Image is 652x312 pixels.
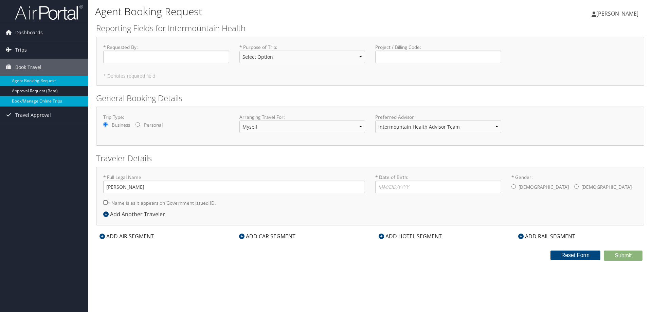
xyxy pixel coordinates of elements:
[112,122,130,128] label: Business
[239,51,365,63] select: * Purpose of Trip:
[375,232,445,240] div: ADD HOTEL SEGMENT
[103,174,365,193] label: * Full Legal Name
[239,44,365,69] label: * Purpose of Trip :
[96,22,644,34] h2: Reporting Fields for Intermountain Health
[15,41,27,58] span: Trips
[95,4,462,19] h1: Agent Booking Request
[103,210,168,218] div: Add Another Traveler
[515,232,579,240] div: ADD RAIL SEGMENT
[604,251,642,261] button: Submit
[581,181,632,194] label: [DEMOGRAPHIC_DATA]
[103,44,229,63] label: * Requested By :
[511,174,637,194] label: * Gender:
[239,114,365,121] label: Arranging Travel For:
[96,232,157,240] div: ADD AIR SEGMENT
[592,3,645,24] a: [PERSON_NAME]
[15,59,41,76] span: Book Travel
[103,74,637,78] h5: * Denotes required field
[550,251,601,260] button: Reset Form
[375,174,501,193] label: * Date of Birth:
[596,10,638,17] span: [PERSON_NAME]
[103,51,229,63] input: * Requested By:
[236,232,299,240] div: ADD CAR SEGMENT
[103,200,108,205] input: * Name is as it appears on Government issued ID.
[103,197,216,209] label: * Name is as it appears on Government issued ID.
[103,114,229,121] label: Trip Type:
[375,51,501,63] input: Project / Billing Code:
[519,181,569,194] label: [DEMOGRAPHIC_DATA]
[574,184,579,189] input: * Gender:[DEMOGRAPHIC_DATA][DEMOGRAPHIC_DATA]
[15,107,51,124] span: Travel Approval
[15,24,43,41] span: Dashboards
[103,181,365,193] input: * Full Legal Name
[96,152,644,164] h2: Traveler Details
[511,184,516,189] input: * Gender:[DEMOGRAPHIC_DATA][DEMOGRAPHIC_DATA]
[375,181,501,193] input: * Date of Birth:
[96,92,644,104] h2: General Booking Details
[144,122,163,128] label: Personal
[375,44,501,63] label: Project / Billing Code :
[375,114,501,121] label: Preferred Advisor
[15,4,83,20] img: airportal-logo.png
